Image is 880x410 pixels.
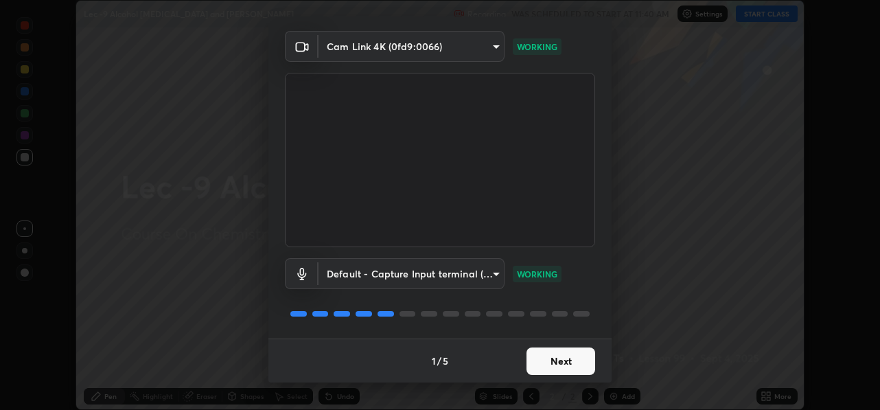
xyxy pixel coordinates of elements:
[319,258,505,289] div: Cam Link 4K (0fd9:0066)
[443,354,448,368] h4: 5
[432,354,436,368] h4: 1
[526,348,595,375] button: Next
[319,31,505,62] div: Cam Link 4K (0fd9:0066)
[437,354,441,368] h4: /
[517,41,557,53] p: WORKING
[517,268,557,280] p: WORKING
